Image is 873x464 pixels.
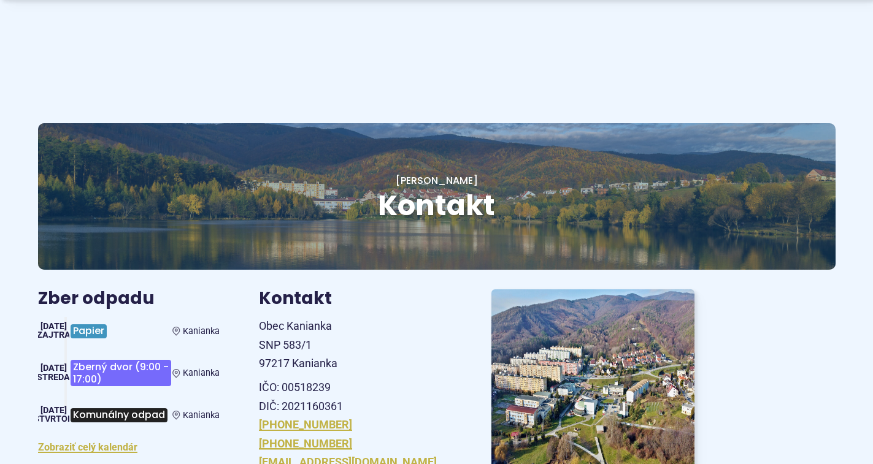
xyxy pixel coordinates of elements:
a: Komunálny odpad Kanianka [DATE] štvrtok [38,401,220,429]
span: štvrtok [34,414,73,424]
span: [DATE] [40,321,67,332]
span: Papier [71,324,107,338]
a: Zobraziť celý kalendár [38,441,137,453]
span: Kanianka [183,326,220,337]
span: Obec Kanianka SNP 583/1 97217 Kanianka [259,319,337,370]
h3: Kontakt [259,289,462,308]
span: Zajtra [37,330,71,340]
span: Kontakt [378,186,495,225]
a: Zberný dvor (9:00 - 17:00) Kanianka [DATE] streda [38,355,220,391]
a: [PHONE_NUMBER] [259,437,352,450]
span: Kanianka [183,368,220,378]
span: Kanianka [183,410,220,420]
p: IČO: 00518239 DIČ: 2021160361 [259,378,462,416]
a: [PHONE_NUMBER] [259,418,352,431]
span: streda [37,372,70,382]
span: [DATE] [40,405,67,416]
h3: Zber odpadu [38,289,220,308]
span: Zberný dvor (9:00 - 17:00) [71,360,171,386]
a: [PERSON_NAME] [396,173,478,188]
span: [DATE] [40,363,67,373]
a: Papier Kanianka [DATE] Zajtra [38,317,220,345]
span: Komunálny odpad [71,408,167,422]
